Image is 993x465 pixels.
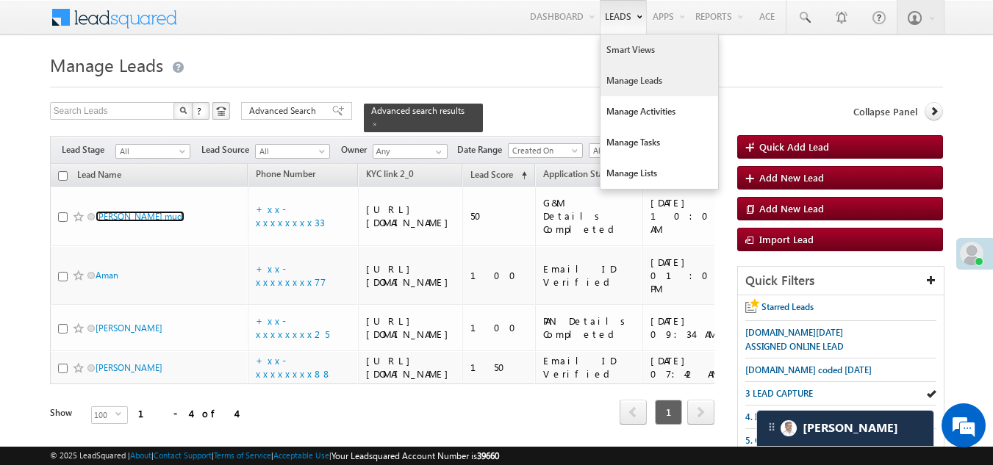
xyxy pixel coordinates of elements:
span: Lead Stage [62,143,115,156]
span: Collapse Panel [853,105,917,118]
a: +xx-xxxxxxxx88 [256,354,332,380]
a: [PERSON_NAME] [96,322,162,334]
a: Smart Views [601,35,718,65]
span: 3 LEAD CAPTURE [745,388,813,399]
span: (sorted ascending) [515,170,527,181]
span: [DOMAIN_NAME] coded [DATE] [745,364,872,375]
div: [URL][DOMAIN_NAME] [366,314,456,341]
span: All [116,145,186,158]
span: 4. INCOMING CALL [745,411,820,422]
a: About [130,450,151,460]
a: [PERSON_NAME] mudi [96,211,184,222]
a: Created On [508,143,583,158]
div: Minimize live chat window [241,7,276,43]
span: KYC link 2_0 [366,168,414,179]
span: 5. ONLINE HP LEAD [745,435,823,446]
span: Lead Score [470,169,513,180]
span: Quick Add Lead [759,140,829,153]
div: PAN Details Completed [543,314,636,341]
div: Email ID Verified [543,354,636,381]
a: next [687,401,714,425]
a: All Time [589,143,664,158]
span: next [687,400,714,425]
a: Lead Name [70,167,129,186]
span: [DOMAIN_NAME][DATE] ASSIGNED ONLINE LEAD [745,327,844,352]
img: Carter [781,420,797,436]
span: All [256,145,326,158]
span: Phone Number [256,168,315,179]
a: Phone Number [248,166,323,185]
div: [URL][DOMAIN_NAME] [366,262,456,289]
input: Check all records [58,171,68,181]
span: Add New Lead [759,202,824,215]
div: carter-dragCarter[PERSON_NAME] [756,410,934,447]
a: Terms of Service [214,450,271,460]
a: Manage Lists [601,158,718,189]
a: All [115,144,190,159]
span: Advanced search results [371,105,465,116]
span: 1 [655,400,682,425]
div: [URL][DOMAIN_NAME] [366,354,456,381]
span: Manage Leads [50,53,163,76]
span: Owner [341,143,373,156]
span: prev [620,400,647,425]
a: All [255,144,330,159]
button: ? [192,102,209,120]
div: Leave a message [76,77,247,96]
a: Show All Items [428,145,446,159]
a: Manage Tasks [601,127,718,158]
a: prev [620,401,647,425]
span: Import Lead [759,233,814,245]
a: +xx-xxxxxxxx77 [256,262,326,288]
span: Add New Lead [759,171,824,184]
a: Application Status New [536,166,642,185]
textarea: Type your message and click 'Submit' [19,136,268,348]
span: Advanced Search [249,104,320,118]
a: +xx-xxxxxxxx33 [256,203,325,228]
div: 100 [470,269,528,282]
a: [PERSON_NAME] [96,362,162,373]
div: [DATE] 01:03 PM [650,256,723,295]
span: 39660 [477,450,499,461]
div: 50 [470,209,528,223]
div: 150 [470,361,528,374]
span: Your Leadsquared Account Number is [331,450,499,461]
span: All Time [589,144,659,157]
span: select [115,411,127,417]
a: Acceptable Use [273,450,329,460]
span: Lead Source [201,143,255,156]
div: Email ID Verified [543,262,636,289]
div: [DATE] 09:34 AM [650,314,723,341]
img: carter-drag [766,421,778,433]
a: KYC link 2_0 [359,166,421,185]
span: © 2025 LeadSquared | | | | | [50,449,499,463]
div: 1 - 4 of 4 [138,405,236,422]
img: Search [179,107,187,114]
span: Application Status New [543,168,634,179]
div: Show [50,406,79,419]
span: ? [197,104,204,117]
span: Date Range [457,143,508,156]
a: +xx-xxxxxxxx25 [256,314,329,340]
div: 100 [470,321,528,334]
span: Carter [803,421,898,435]
div: Quick Filters [738,267,944,295]
a: Aman [96,270,118,281]
div: [DATE] 07:42 AM [650,354,723,381]
a: Manage Activities [601,96,718,127]
span: 100 [92,407,115,423]
input: Type to Search [373,144,448,159]
span: Starred Leads [761,301,814,312]
span: Created On [509,144,578,157]
em: Submit [215,361,267,381]
a: Lead Score (sorted ascending) [463,166,534,185]
a: Contact Support [154,450,212,460]
img: d_60004797649_company_0_60004797649 [25,77,62,96]
div: [URL][DOMAIN_NAME] [366,203,456,229]
div: G&M Details Completed [543,196,636,236]
a: Manage Leads [601,65,718,96]
div: [DATE] 10:03 AM [650,196,723,236]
